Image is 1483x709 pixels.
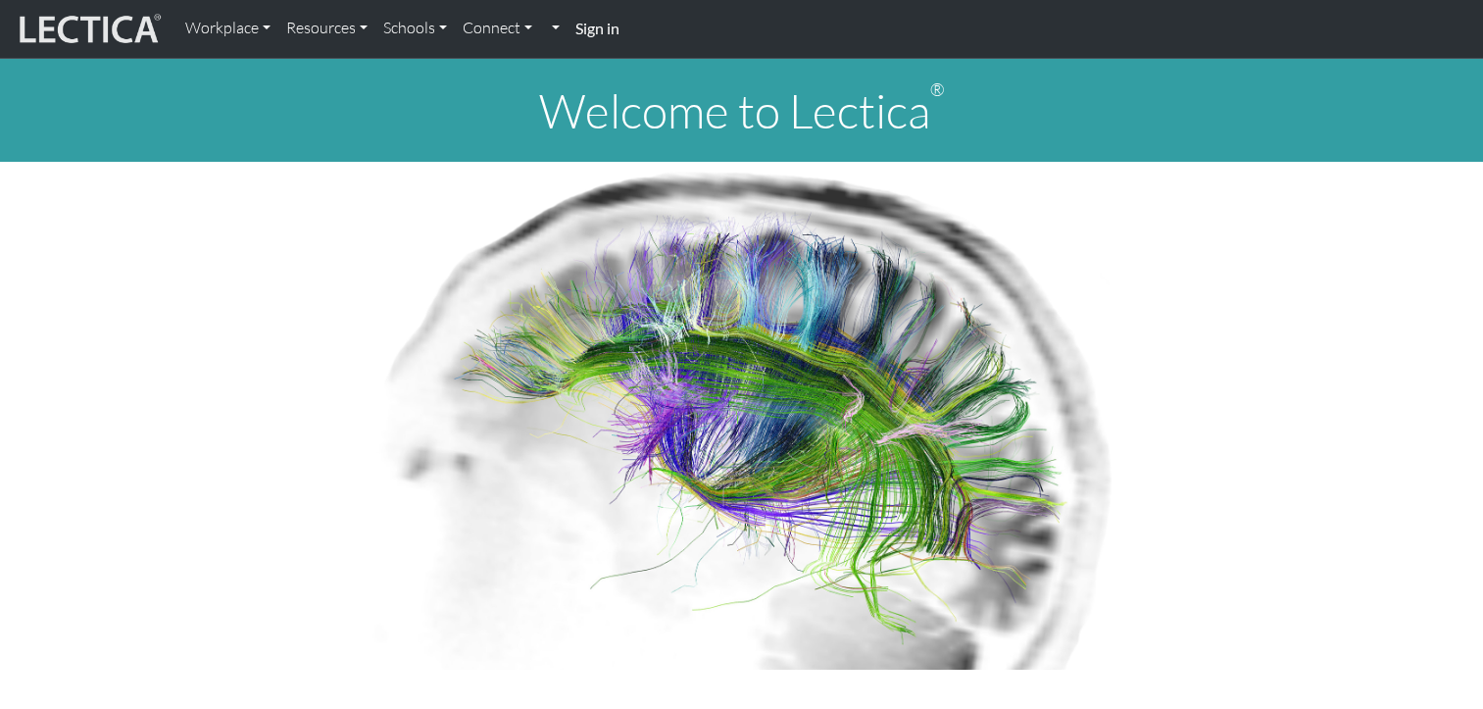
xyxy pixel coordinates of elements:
[15,11,162,48] img: lecticalive
[930,78,945,100] sup: ®
[361,162,1123,670] img: Human Connectome Project Image
[375,8,455,49] a: Schools
[455,8,540,49] a: Connect
[278,8,375,49] a: Resources
[575,19,619,37] strong: Sign in
[568,8,627,50] a: Sign in
[177,8,278,49] a: Workplace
